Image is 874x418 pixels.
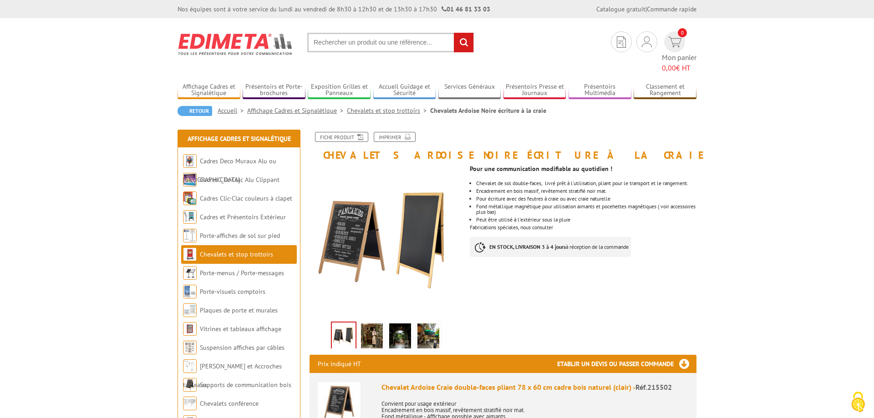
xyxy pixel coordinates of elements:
[374,132,416,142] a: Imprimer
[218,106,247,115] a: Accueil
[200,399,259,408] a: Chevalets conférence
[470,165,612,173] strong: Pour une communication modifiable au quotidien !
[635,383,672,392] span: Réf.215502
[178,5,490,14] div: Nos équipes sont à votre service du lundi au vendredi de 8h30 à 12h30 et de 13h30 à 17h30
[183,229,197,242] img: Porte-affiches de sol sur pied
[183,362,282,389] a: [PERSON_NAME] et Accroches tableaux
[315,132,368,142] a: Fiche produit
[188,135,291,143] a: Affichage Cadres et Signalétique
[361,323,383,352] img: 215502_chevalet_ardoise_craie_tableau_noir-2.jpg
[662,63,676,72] span: 0,00
[200,269,284,277] a: Porte-menus / Porte-messages
[183,191,197,205] img: Cadres Clic-Clac couleurs à clapet
[183,210,197,224] img: Cadres et Présentoirs Extérieur
[318,355,361,373] p: Prix indiqué HT
[381,382,688,393] div: Chevalet Ardoise Craie double-faces pliant 78 x 60 cm cadre bois naturel (clair) -
[308,83,371,98] a: Exposition Grilles et Panneaux
[183,303,197,317] img: Plaques de porte et murales
[183,285,197,298] img: Porte-visuels comptoirs
[842,387,874,418] button: Cookies (fenêtre modale)
[200,306,278,314] a: Plaques de porte et murales
[678,28,687,37] span: 0
[617,36,626,48] img: devis rapide
[200,232,280,240] a: Porte-affiches de sol sur pied
[200,194,292,202] a: Cadres Clic-Clac couleurs à clapet
[183,154,197,168] img: Cadres Deco Muraux Alu ou Bois
[662,31,696,73] a: devis rapide 0 Mon panier 0,00€ HT
[200,250,273,258] a: Chevalets et stop trottoirs
[200,287,265,296] a: Porte-visuels comptoirs
[347,106,430,115] a: Chevalets et stop trottoirs
[642,36,652,47] img: devis rapide
[489,243,566,250] strong: EN STOCK, LIVRAISON 3 à 4 jours
[470,161,703,266] div: Fabrications spéciales, nous consulter
[247,106,347,115] a: Affichage Cadres et Signalétique
[200,176,279,184] a: Cadres Clic-Clac Alu Clippant
[596,5,696,14] div: |
[438,83,501,98] a: Services Généraux
[373,83,436,98] a: Accueil Guidage et Sécurité
[476,188,696,194] li: Encadrement en bois massif, revêtement stratifié noir mat.
[476,217,696,222] p: Peut être utilisé à l'extérieur sous la pluie
[183,157,276,184] a: Cadres Deco Muraux Alu ou [GEOGRAPHIC_DATA]
[310,165,463,318] img: chevalet_ardoise_craie_double-faces_pliant_120x60cm_cadre_bois_naturel_215509_78x60cm_215502.png
[470,237,631,257] p: à réception de la commande
[200,343,285,352] a: Suspension affiches par câbles
[442,5,490,13] strong: 01 46 81 33 03
[183,266,197,280] img: Porte-menus / Porte-messages
[200,325,281,333] a: Vitrines et tableaux affichage
[307,33,474,52] input: Rechercher un produit ou une référence...
[243,83,305,98] a: Présentoirs et Porte-brochures
[200,213,286,221] a: Cadres et Présentoirs Extérieur
[662,63,696,73] span: € HT
[183,341,197,354] img: Suspension affiches par câbles
[668,37,681,47] img: devis rapide
[454,33,473,52] input: rechercher
[569,83,631,98] a: Présentoirs Multimédia
[200,381,291,389] a: Supports de communication bois
[476,204,696,215] li: Fond métallique magnétique pour utilisation aimants et pocehettes magnétiques ( voir accessoires ...
[503,83,566,98] a: Présentoirs Presse et Journaux
[647,5,696,13] a: Commande rapide
[178,27,294,61] img: Edimeta
[332,322,356,351] img: chevalet_ardoise_craie_double-faces_pliant_120x60cm_cadre_bois_naturel_215509_78x60cm_215502.png
[417,323,439,352] img: 215509_chevalet_ardoise_craie_tableau_noir-mise_en_scene.jpg
[183,359,197,373] img: Cimaises et Accroches tableaux
[183,322,197,336] img: Vitrines et tableaux affichage
[183,397,197,410] img: Chevalets conférence
[662,52,696,73] span: Mon panier
[389,323,411,352] img: 215509_chevalet_ardoise_craie_tableau_noir.jpg
[634,83,696,98] a: Classement et Rangement
[183,247,197,261] img: Chevalets et stop trottoirs
[557,355,696,373] h3: Etablir un devis ou passer commande
[178,83,240,98] a: Affichage Cadres et Signalétique
[596,5,645,13] a: Catalogue gratuit
[476,181,696,186] p: Chevalet de sol double-faces, livré prêt à l'utilisation, pliant pour le transport et le rangement.
[847,391,869,413] img: Cookies (fenêtre modale)
[430,106,546,115] li: Chevalets Ardoise Noire écriture à la craie
[178,106,212,116] a: Retour
[476,196,696,201] li: Pour écriture avec des feutres à craie ou avec craie naturelle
